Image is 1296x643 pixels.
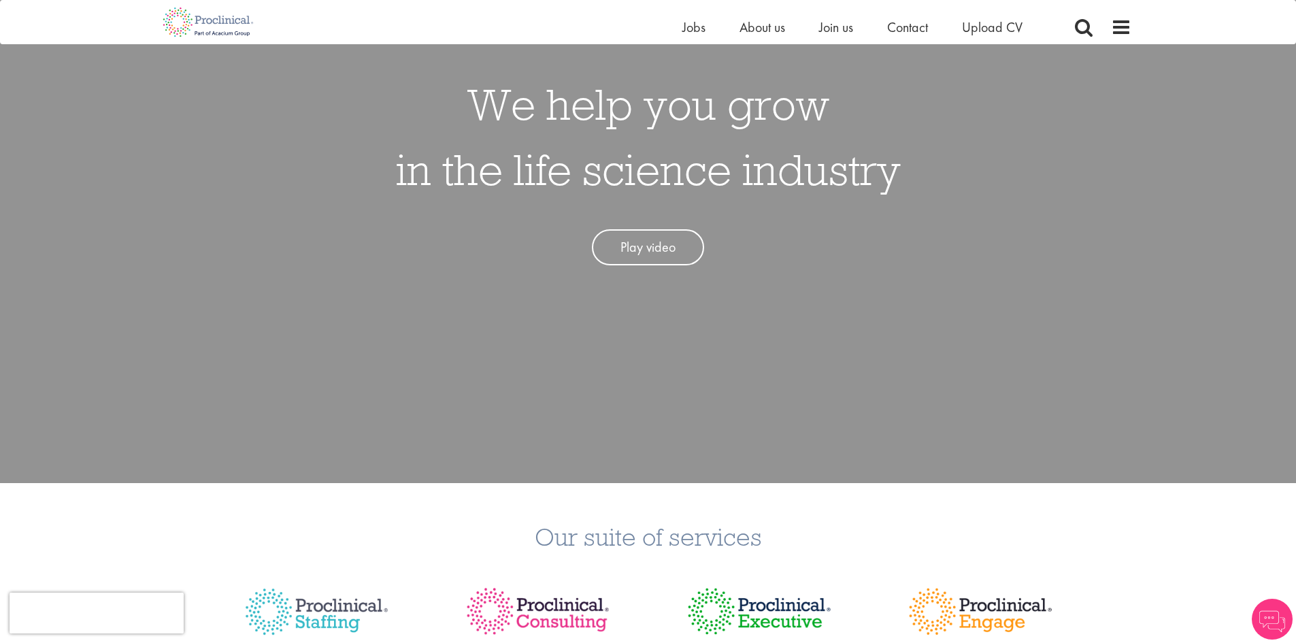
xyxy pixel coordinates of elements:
[819,18,853,36] a: Join us
[740,18,785,36] a: About us
[887,18,928,36] a: Contact
[962,18,1023,36] a: Upload CV
[10,524,1286,549] h3: Our suite of services
[1252,599,1293,640] img: Chatbot
[396,71,901,202] h1: We help you grow in the life science industry
[10,593,184,633] iframe: reCAPTCHA
[682,18,705,36] a: Jobs
[592,229,704,265] a: Play video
